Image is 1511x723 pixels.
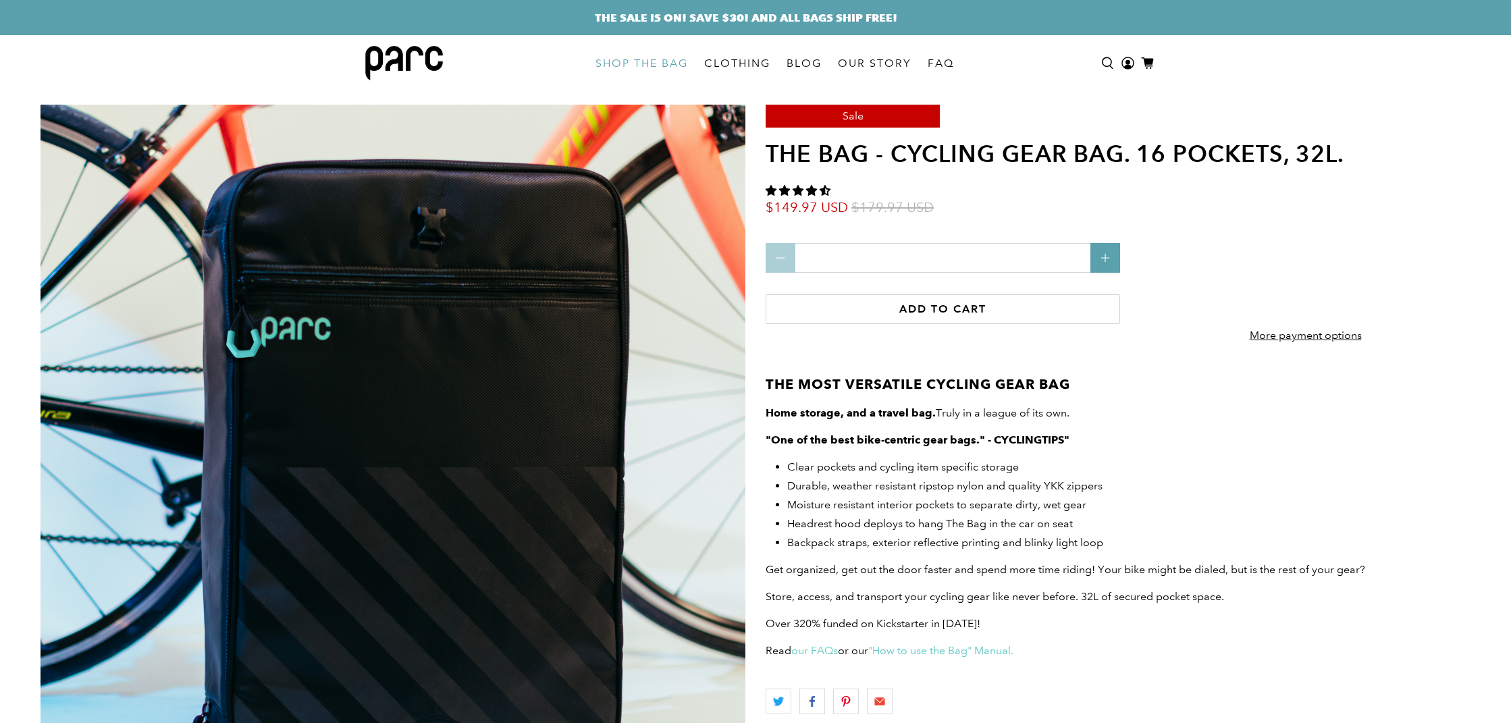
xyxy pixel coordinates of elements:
[766,376,1070,392] strong: THE MOST VERSATILE CYCLING GEAR BAG
[787,517,1073,530] span: Headrest hood deploys to hang The Bag in the car on seat
[766,184,830,197] span: 4.33 stars
[766,433,1069,446] strong: "One of the best bike-centric gear bags." - CYCLINGTIPS"
[766,294,1120,324] button: Add to cart
[774,406,936,419] strong: ome storage, and a travel bag.
[1164,318,1448,360] a: More payment options
[766,590,1224,603] span: Store, access, and transport your cycling gear like never before. 32L of secured pocket space.
[791,644,838,657] a: our FAQs
[787,498,1086,511] span: Moisture resistant interior pockets to separate dirty, wet gear
[774,406,1069,419] span: Truly in a league of its own.
[766,141,1491,167] h1: THE BAG - cycling gear bag. 16 pockets, 32L.
[787,536,1103,549] span: Backpack straps, exterior reflective printing and blinky light loop
[587,35,962,91] nav: main navigation
[766,406,774,419] strong: H
[766,563,1365,576] span: Get organized, get out the door faster and spend more time riding! Your bike might be dialed, but...
[868,644,1013,657] a: "How to use the Bag" Manual.
[843,109,864,122] span: Sale
[787,479,1103,492] span: Durable, weather resistant ripstop nylon and quality YKK zippers
[920,45,962,82] a: FAQ
[365,46,443,80] img: parc bag logo
[595,9,897,26] a: THE SALE IS ON! SAVE $30! AND ALL BAGS SHIP FREE!
[851,199,934,216] span: $179.97 USD
[766,644,1013,657] span: Read or our
[766,617,980,630] span: Over 320% funded on Kickstarter in [DATE]!
[587,45,696,82] a: SHOP THE BAG
[787,460,1019,473] span: Clear pockets and cycling item specific storage
[830,45,920,82] a: OUR STORY
[696,45,778,82] a: CLOTHING
[899,302,986,315] span: Add to cart
[766,199,848,216] span: $149.97 USD
[778,45,830,82] a: BLOG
